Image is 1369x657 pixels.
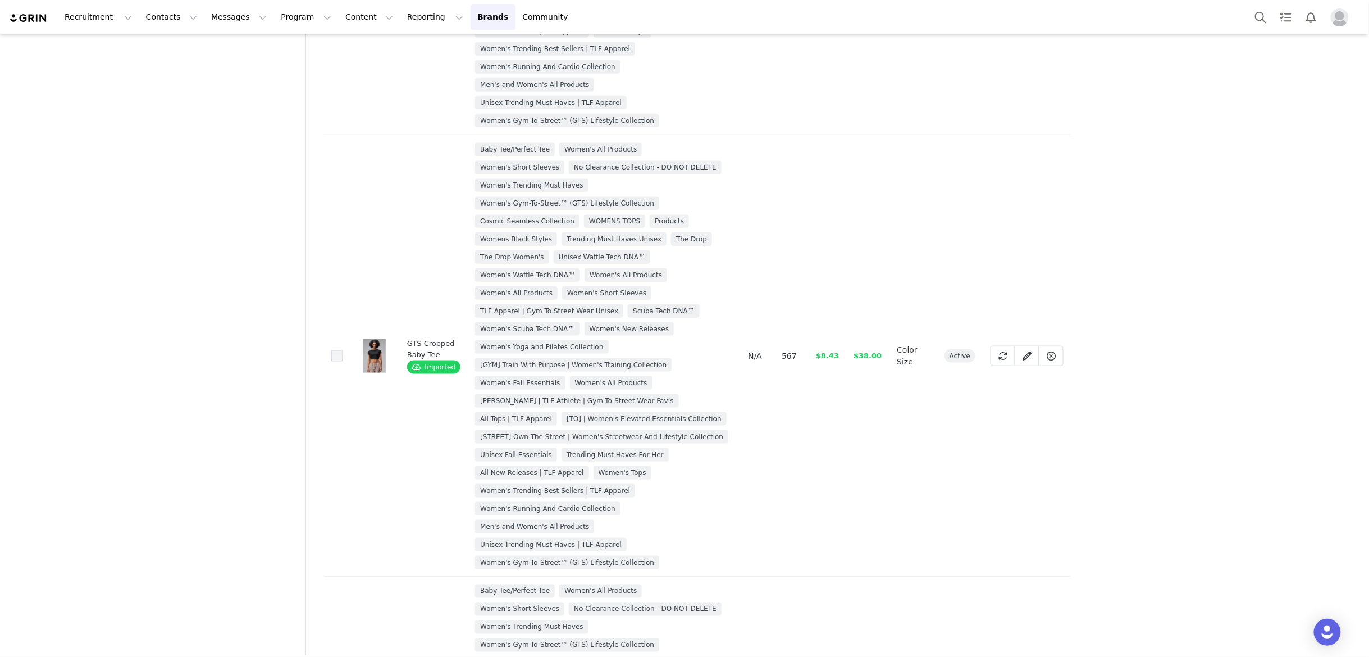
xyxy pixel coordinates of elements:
[9,13,48,24] img: grin logo
[475,538,627,551] span: Unisex Trending Must Haves | TLF Apparel
[400,4,470,30] button: Reporting
[559,143,642,156] span: Women's All Products
[204,4,273,30] button: Messages
[816,352,839,360] span: $8.43
[475,161,564,174] span: Women's Short Sleeves
[475,96,627,109] span: Unisex Trending Must Haves | TLF Apparel
[562,286,651,300] span: Women's Short Sleeves
[782,352,797,361] span: 567
[475,114,659,127] span: Women's Gym-To-Street™ (GTS) Lifestyle Collection
[475,60,620,74] span: Women's Running And Cardio Collection
[570,376,652,390] span: Women's All Products
[1299,4,1324,30] button: Notifications
[897,344,929,368] div: Color Size
[475,250,549,264] span: The Drop Women's
[475,286,558,300] span: Women's All Products
[475,232,557,246] span: Womens Black Styles
[274,4,338,30] button: Program
[58,4,139,30] button: Recruitment
[475,215,579,228] span: Cosmic Seamless Collection
[1324,8,1360,26] button: Profile
[516,4,580,30] a: Community
[475,585,555,598] span: Baby Tee/Perfect Tee
[475,620,588,634] span: Women's Trending Must Haves
[339,4,400,30] button: Content
[475,42,635,56] span: Women's Trending Best Sellers | TLF Apparel
[594,466,651,480] span: Women's Tops
[748,352,762,361] span: N/A
[1248,4,1273,30] button: Search
[407,338,455,360] div: GTS Cropped Baby Tee
[475,466,588,480] span: All New Releases | TLF Apparel
[475,376,565,390] span: Women's Fall Essentials
[139,4,204,30] button: Contacts
[475,322,579,336] span: Women's Scuba Tech DNA™
[475,78,594,92] span: Men's and Women's All Products
[363,339,386,373] img: gts-cropped-baby-tee-women-short-sleeves-tlf-107982.webp
[475,603,564,616] span: Women's Short Sleeves
[475,520,594,533] span: Men's and Women's All Products
[1331,8,1349,26] img: placeholder-profile.jpg
[854,352,882,360] span: $38.00
[475,412,557,426] span: All Tops | TLF Apparel
[475,268,580,282] span: Women's Waffle Tech DNA™
[475,304,623,318] span: TLF Apparel | Gym To Street Wear Unisex
[584,215,645,228] span: WOMENS TOPS
[585,322,674,336] span: Women's New Releases
[1314,619,1341,646] div: Open Intercom Messenger
[559,585,642,598] span: Women's All Products
[585,268,667,282] span: Women's All Products
[471,4,515,30] a: Brands
[569,603,722,616] span: No Clearance Collection - DO NOT DELETE
[650,215,689,228] span: Products
[944,349,975,363] span: active
[475,358,672,372] span: [GYM] Train With Purpose | Women's Training Collection
[475,340,608,354] span: Women's Yoga and Pilates Collection
[671,232,712,246] span: The Drop
[475,448,557,462] span: Unisex Fall Essentials
[628,304,700,318] span: Scuba Tech DNA™
[475,179,588,192] span: Women's Trending Must Haves
[562,232,667,246] span: Trending Must Haves Unisex
[562,412,727,426] span: [TO] | Women's Elevated Essentials Collection
[475,143,555,156] span: Baby Tee/Perfect Tee
[475,638,659,652] span: Women's Gym-To-Street™ (GTS) Lifestyle Collection
[475,394,679,408] span: [PERSON_NAME] | TLF Athlete | Gym-To-Street Wear Fav’s
[475,484,635,498] span: Women's Trending Best Sellers | TLF Apparel
[554,250,650,264] span: Unisex Waffle Tech DNA™
[475,430,728,444] span: [STREET] Own The Street | Women's Streetwear And Lifestyle Collection
[1274,4,1298,30] a: Tasks
[569,161,722,174] span: No Clearance Collection - DO NOT DELETE
[475,502,620,515] span: Women's Running And Cardio Collection
[475,197,659,210] span: Women's Gym-To-Street™ (GTS) Lifestyle Collection
[407,361,460,374] span: Imported
[475,556,659,569] span: Women's Gym-To-Street™ (GTS) Lifestyle Collection
[562,448,669,462] span: Trending Must Haves For Her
